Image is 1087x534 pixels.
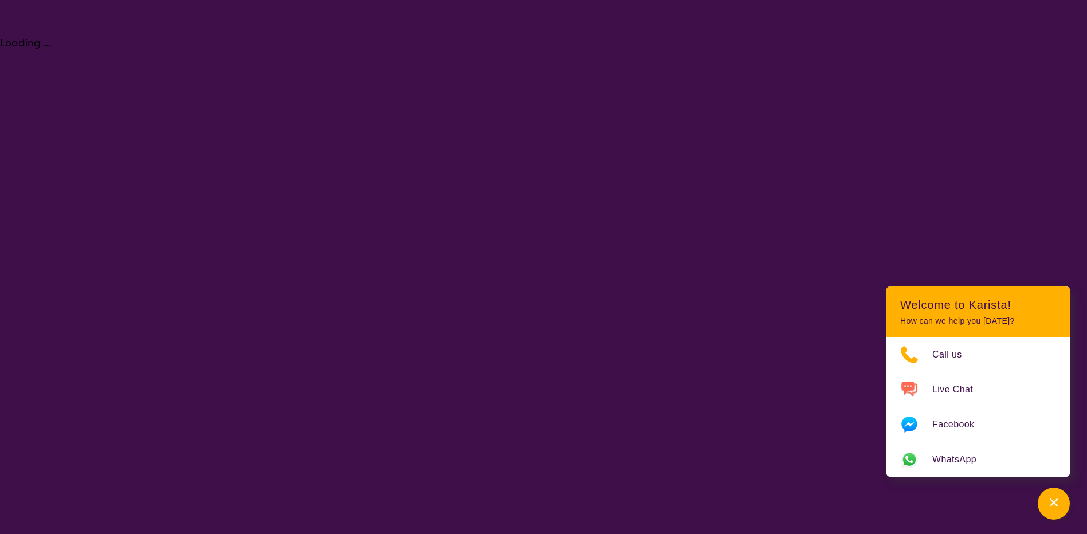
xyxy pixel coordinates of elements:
span: Call us [932,346,976,363]
span: Facebook [932,416,988,433]
ul: Choose channel [886,337,1070,477]
span: Live Chat [932,381,987,398]
div: Channel Menu [886,286,1070,477]
a: Web link opens in a new tab. [886,442,1070,477]
h2: Welcome to Karista! [900,298,1056,312]
span: WhatsApp [932,451,990,468]
p: How can we help you [DATE]? [900,316,1056,326]
button: Channel Menu [1038,488,1070,520]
